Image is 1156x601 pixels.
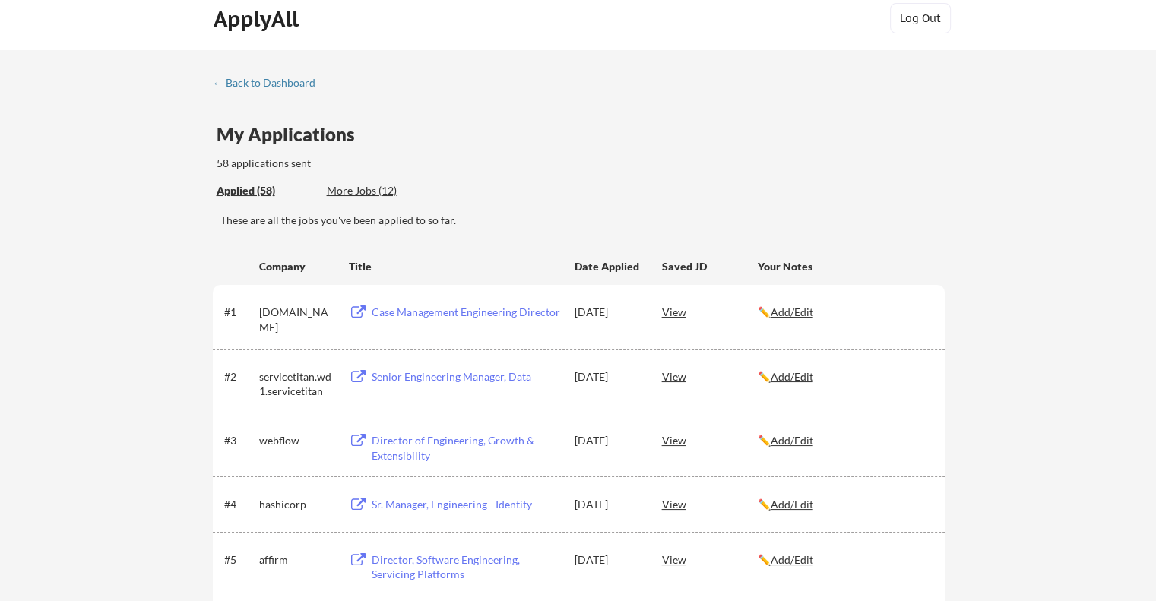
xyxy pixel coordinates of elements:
button: Log Out [890,3,951,33]
div: ✏️ [758,305,931,320]
div: Date Applied [575,259,641,274]
div: View [662,362,758,390]
div: View [662,490,758,517]
div: affirm [259,552,335,568]
div: Saved JD [662,252,758,280]
div: [DATE] [575,552,641,568]
div: [DATE] [575,497,641,512]
div: Sr. Manager, Engineering - Identity [372,497,560,512]
div: [DOMAIN_NAME] [259,305,335,334]
div: My Applications [217,125,367,144]
div: Your Notes [758,259,931,274]
div: These are all the jobs you've been applied to so far. [220,213,945,228]
div: Applied (58) [217,183,315,198]
div: #5 [224,552,254,568]
div: Case Management Engineering Director [372,305,560,320]
div: ✏️ [758,552,931,568]
div: Company [259,259,335,274]
div: View [662,426,758,454]
div: Senior Engineering Manager, Data [372,369,560,384]
a: ← Back to Dashboard [213,77,327,92]
u: Add/Edit [771,370,813,383]
div: ← Back to Dashboard [213,77,327,88]
u: Add/Edit [771,305,813,318]
u: Add/Edit [771,434,813,447]
div: These are job applications we think you'd be a good fit for, but couldn't apply you to automatica... [327,183,439,199]
div: servicetitan.wd1.servicetitan [259,369,335,399]
u: Add/Edit [771,498,813,511]
div: View [662,546,758,573]
div: ApplyAll [214,6,303,32]
div: These are all the jobs you've been applied to so far. [217,183,315,199]
div: ✏️ [758,497,931,512]
div: #2 [224,369,254,384]
div: ✏️ [758,433,931,448]
div: [DATE] [575,369,641,384]
div: [DATE] [575,433,641,448]
div: Director of Engineering, Growth & Extensibility [372,433,560,463]
div: #3 [224,433,254,448]
div: View [662,298,758,325]
div: [DATE] [575,305,641,320]
div: ✏️ [758,369,931,384]
div: More Jobs (12) [327,183,439,198]
div: #4 [224,497,254,512]
div: webflow [259,433,335,448]
u: Add/Edit [771,553,813,566]
div: 58 applications sent [217,156,511,171]
div: #1 [224,305,254,320]
div: hashicorp [259,497,335,512]
div: Title [349,259,560,274]
div: Director, Software Engineering, Servicing Platforms [372,552,560,582]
